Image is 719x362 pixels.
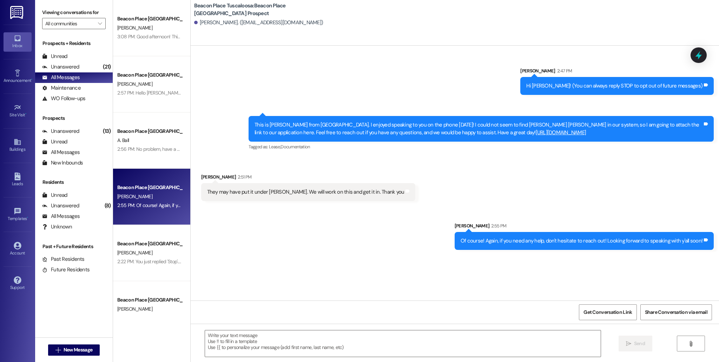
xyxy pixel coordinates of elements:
[4,102,32,121] a: Site Visit •
[461,237,702,245] div: Of course! Again, if you need any help, don't hesitate to reach out! Looking forward to speaking ...
[555,67,572,75] div: 2:47 PM
[520,67,714,77] div: [PERSON_NAME]
[31,77,32,82] span: •
[48,344,100,356] button: New Message
[117,25,152,31] span: [PERSON_NAME]
[117,137,129,143] span: A. Ball
[619,336,653,351] button: Send
[42,192,67,199] div: Unread
[117,15,182,22] div: Beacon Place [GEOGRAPHIC_DATA] Prospect
[64,346,92,354] span: New Message
[640,304,712,320] button: Share Conversation via email
[117,146,198,152] div: 2:56 PM: No problem, have a great day!
[101,126,113,137] div: (13)
[536,129,586,136] a: [URL][DOMAIN_NAME]
[255,121,702,136] div: This is [PERSON_NAME] from [GEOGRAPHIC_DATA]. I enjoyed speaking to you on the phone [DATE]! I co...
[42,7,106,18] label: Viewing conversations for
[27,215,28,220] span: •
[55,347,61,353] i: 
[201,173,416,183] div: [PERSON_NAME]
[42,138,67,146] div: Unread
[35,40,113,47] div: Prospects + Residents
[42,266,90,273] div: Future Residents
[45,18,94,29] input: All communities
[207,188,404,196] div: They may have put it under [PERSON_NAME]. We will work on this and get it in. Thank you
[281,144,310,150] span: Documentation
[101,62,113,72] div: (21)
[42,202,79,209] div: Unanswered
[42,95,85,102] div: WO Follow-ups
[117,240,182,247] div: Beacon Place [GEOGRAPHIC_DATA] Prospect
[688,341,693,347] i: 
[117,258,384,265] div: 2:22 PM: You just replied 'Stop'. Are you sure you want to opt out of this thread? Please reply w...
[526,82,702,90] div: Hi [PERSON_NAME]! (You can always reply STOP to opt out of future messages)
[42,128,79,135] div: Unanswered
[4,32,32,51] a: Inbox
[42,53,67,60] div: Unread
[117,128,182,135] div: Beacon Place [GEOGRAPHIC_DATA] Prospect
[117,193,152,200] span: [PERSON_NAME]
[4,205,32,224] a: Templates •
[645,309,707,316] span: Share Conversation via email
[236,173,251,181] div: 2:51 PM
[4,136,32,155] a: Buildings
[4,170,32,189] a: Leads
[194,2,335,17] b: Beacon Place Tuscaloosa: Beacon Place [GEOGRAPHIC_DATA] Prospect
[455,222,714,232] div: [PERSON_NAME]
[4,274,32,293] a: Support
[194,19,323,26] div: [PERSON_NAME]. ([EMAIL_ADDRESS][DOMAIN_NAME])
[583,309,632,316] span: Get Conversation Link
[489,222,506,230] div: 2:55 PM
[42,74,80,81] div: All Messages
[42,63,79,71] div: Unanswered
[117,296,182,304] div: Beacon Place [GEOGRAPHIC_DATA] Prospect
[35,243,113,250] div: Past + Future Residents
[4,240,32,259] a: Account
[117,202,359,208] div: 2:55 PM: Of course! Again, if you need any help, don't hesitate to reach out! Looking forward to ...
[10,6,25,19] img: ResiDesk Logo
[42,223,72,231] div: Unknown
[42,256,85,263] div: Past Residents
[42,159,83,167] div: New Inbounds
[42,149,80,156] div: All Messages
[269,144,281,150] span: Lease ,
[117,306,152,312] span: [PERSON_NAME]
[103,200,113,211] div: (8)
[634,340,645,347] span: Send
[42,213,80,220] div: All Messages
[42,84,81,92] div: Maintenance
[117,250,152,256] span: [PERSON_NAME]
[35,115,113,122] div: Prospects
[117,71,182,79] div: Beacon Place [GEOGRAPHIC_DATA] Prospect
[626,341,631,347] i: 
[35,179,113,186] div: Residents
[579,304,636,320] button: Get Conversation Link
[117,81,152,87] span: [PERSON_NAME]
[117,184,182,191] div: Beacon Place [GEOGRAPHIC_DATA] Prospect
[98,21,102,26] i: 
[25,111,26,116] span: •
[249,142,714,152] div: Tagged as:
